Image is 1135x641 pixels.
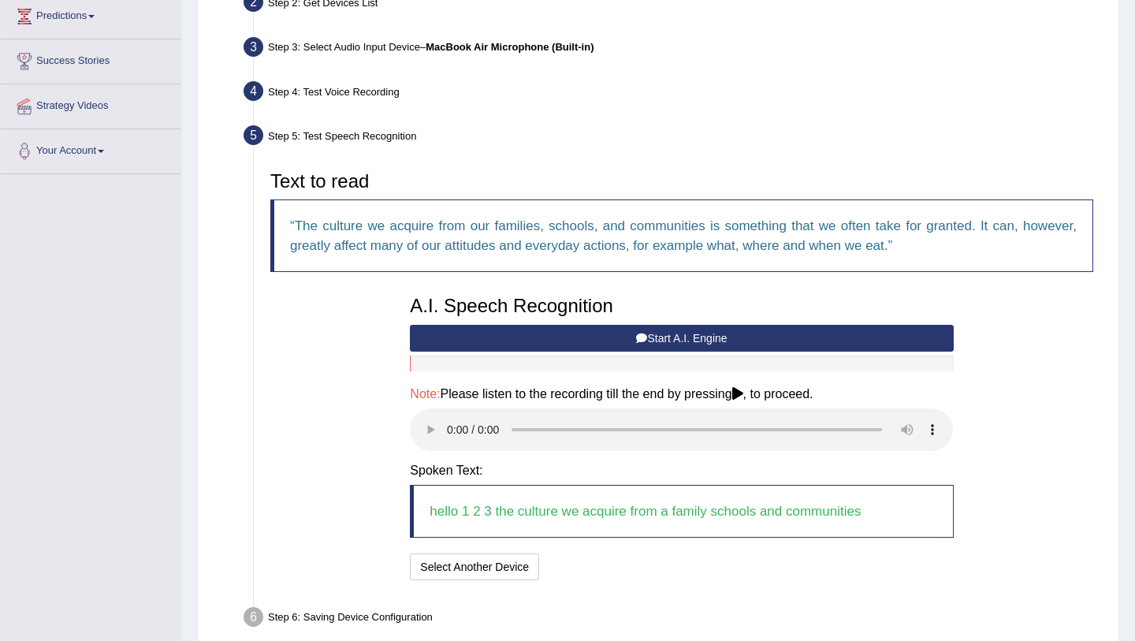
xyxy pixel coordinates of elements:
span: – [420,41,594,53]
h4: Please listen to the recording till the end by pressing , to proceed. [410,387,953,401]
button: Select Another Device [410,553,539,580]
h4: Spoken Text: [410,464,953,478]
div: Step 6: Saving Device Configuration [236,602,1111,637]
a: Your Account [1,129,180,169]
q: The culture we acquire from our families, schools, and communities is something that we often tak... [290,218,1077,253]
button: Start A.I. Engine [410,325,953,352]
h3: Text to read [270,171,1093,192]
div: Step 5: Test Speech Recognition [236,121,1111,155]
b: MacBook Air Microphone (Built-in) [426,41,594,53]
blockquote: hello 1 2 3 the culture we acquire from a family schools and communities [410,485,953,538]
div: Step 3: Select Audio Input Device [236,32,1111,67]
a: Strategy Videos [1,84,180,124]
h3: A.I. Speech Recognition [410,296,953,316]
div: Step 4: Test Voice Recording [236,76,1111,111]
span: Note: [410,387,440,401]
a: Success Stories [1,39,180,79]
